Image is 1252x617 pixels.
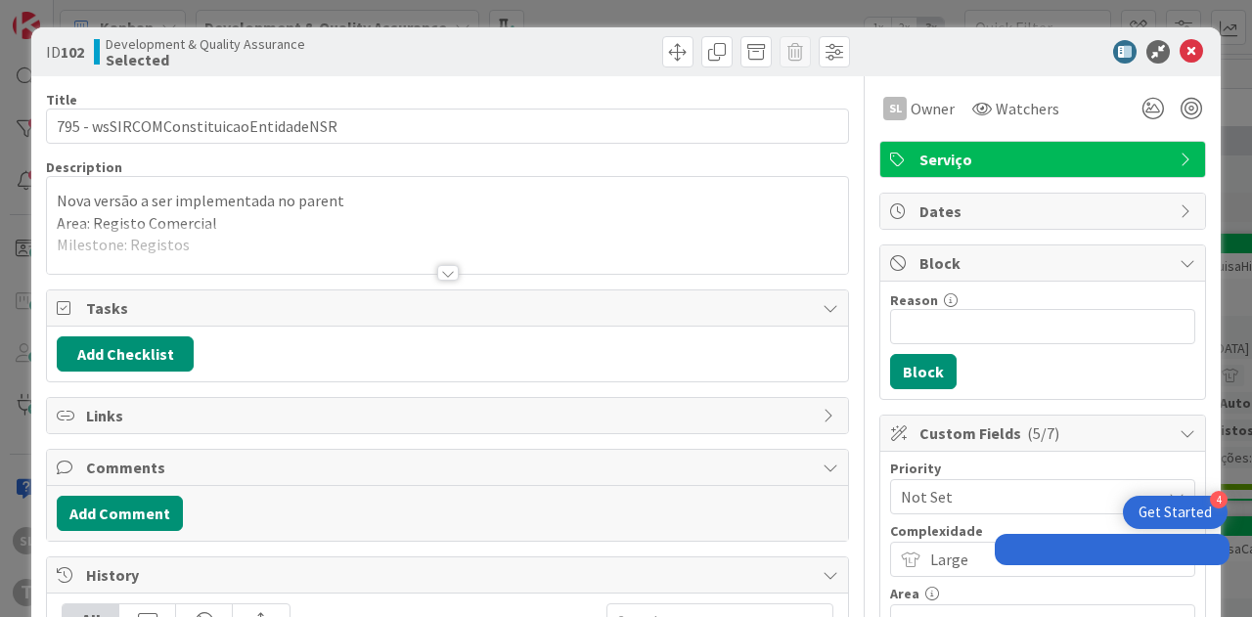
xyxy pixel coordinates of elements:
button: Add Comment [57,496,183,531]
span: Comments [86,456,813,479]
span: Large [930,546,1151,573]
span: Watchers [996,97,1059,120]
div: Get Started [1139,503,1212,522]
div: Area [890,587,1195,600]
span: Block [919,251,1170,275]
span: Tasks [86,296,813,320]
label: Reason [890,291,938,309]
span: Not Set [901,483,1151,510]
p: Area: Registo Comercial [57,212,838,235]
span: Serviço [919,148,1170,171]
button: Block [890,354,957,389]
span: ID [46,40,84,64]
span: Links [86,404,813,427]
span: Dates [919,199,1170,223]
button: Add Checklist [57,336,194,372]
span: Owner [911,97,955,120]
b: 102 [61,42,84,62]
span: Development & Quality Assurance [106,36,305,52]
div: SL [883,97,907,120]
div: Open Get Started checklist, remaining modules: 4 [1123,496,1228,529]
div: Priority [890,462,1195,475]
b: Selected [106,52,305,67]
span: ( 5/7 ) [1027,423,1059,443]
span: Description [46,158,122,176]
div: Complexidade [890,524,1195,538]
div: 4 [1210,491,1228,508]
span: History [86,563,813,587]
label: Title [46,91,77,109]
span: Custom Fields [919,421,1170,445]
p: Nova versão a ser implementada no parent [57,190,838,212]
input: type card name here... [46,109,849,144]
